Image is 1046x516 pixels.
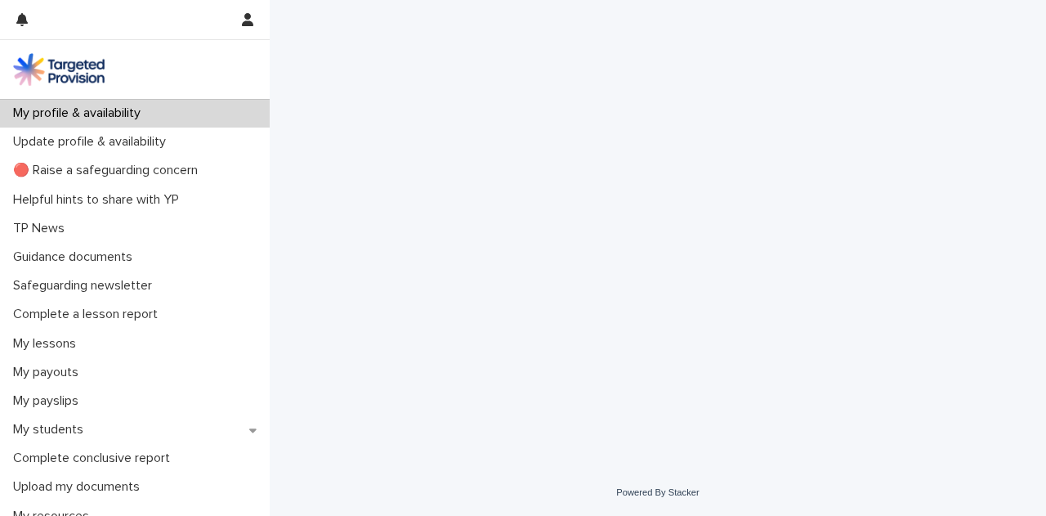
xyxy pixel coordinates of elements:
[7,479,153,495] p: Upload my documents
[7,278,165,294] p: Safeguarding newsletter
[7,221,78,236] p: TP News
[616,487,699,497] a: Powered By Stacker
[7,336,89,352] p: My lessons
[7,249,145,265] p: Guidance documents
[7,451,183,466] p: Complete conclusive report
[7,192,192,208] p: Helpful hints to share with YP
[7,307,171,322] p: Complete a lesson report
[7,105,154,121] p: My profile & availability
[7,163,211,178] p: 🔴 Raise a safeguarding concern
[7,393,92,409] p: My payslips
[7,422,96,437] p: My students
[13,53,105,86] img: M5nRWzHhSzIhMunXDL62
[7,365,92,380] p: My payouts
[7,134,179,150] p: Update profile & availability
